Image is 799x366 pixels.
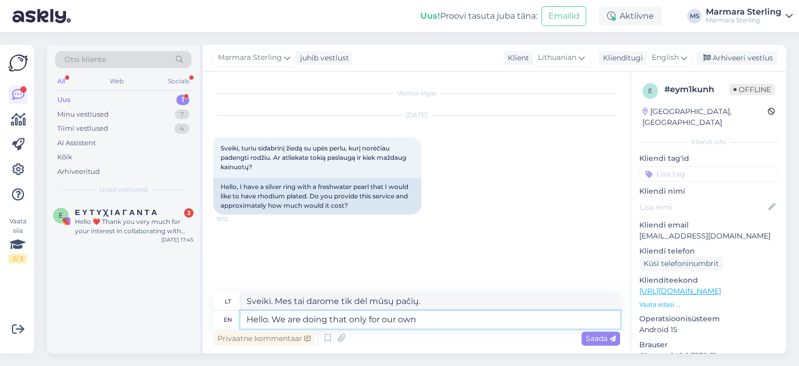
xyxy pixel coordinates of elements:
[59,211,63,219] span: Ε
[687,9,702,23] div: MS
[225,293,231,310] div: lt
[639,231,778,242] p: [EMAIL_ADDRESS][DOMAIN_NAME]
[664,83,729,96] div: # eym1kunh
[240,293,620,310] textarea: Sveiki. Mes tai darome tik dėl mūsų pačių.
[639,153,778,164] p: Kliendi tag'id
[166,74,191,88] div: Socials
[504,53,529,64] div: Klient
[639,220,778,231] p: Kliendi email
[639,166,778,182] input: Lisa tag
[8,254,27,263] div: 2 / 3
[639,350,778,361] p: Chrome 140.0.7339.51
[706,8,793,24] a: Marmara SterlingMarmara Sterling
[75,208,157,217] span: Ε Υ Τ Υ Χ Ι Α Γ Α Ν Τ Α
[57,167,100,177] div: Arhiveeritud
[642,106,768,128] div: [GEOGRAPHIC_DATA], [GEOGRAPHIC_DATA]
[639,137,778,147] div: Kliendi info
[8,53,28,73] img: Askly Logo
[55,74,67,88] div: All
[648,87,652,95] span: e
[420,10,537,22] div: Proovi tasuta juba täna:
[706,8,781,16] div: Marmara Sterling
[75,217,194,236] div: Hello ❤️ Thank you very much for your interest in collaborating with me. I have visited your prof...
[639,286,721,296] a: [URL][DOMAIN_NAME]
[296,53,349,64] div: juhib vestlust
[420,11,440,21] b: Uus!
[184,208,194,218] div: 3
[639,275,778,286] p: Klienditeekond
[174,123,189,134] div: 4
[57,138,96,148] div: AI Assistent
[213,89,620,98] div: Vestlus algas
[639,300,778,309] p: Vaata edasi ...
[65,54,106,65] span: Otsi kliente
[240,311,620,329] textarea: Hello. We are doing that only for our own
[8,217,27,263] div: Vaata siia
[639,324,778,335] p: Android 15
[161,236,194,244] div: [DATE] 17:45
[99,185,148,194] span: Uued vestlused
[639,246,778,257] p: Kliendi telefon
[221,144,408,171] span: Sveiki, turiu sidabrinį žiedą su upės perlu, kurį norėčiau padengti rodžiu. Ar atliekate tokią pa...
[639,257,723,271] div: Küsi telefoninumbrit
[729,84,775,95] span: Offline
[57,109,109,120] div: Minu vestlused
[639,186,778,197] p: Kliendi nimi
[652,52,679,64] span: English
[639,313,778,324] p: Operatsioonisüsteem
[57,95,71,105] div: Uus
[57,152,72,162] div: Kõik
[218,52,282,64] span: Marmara Sterling
[639,339,778,350] p: Brauser
[599,7,662,26] div: Aktiivne
[706,16,781,24] div: Marmara Sterling
[697,51,777,65] div: Arhiveeri vestlus
[213,110,620,120] div: [DATE]
[599,53,643,64] div: Klienditugi
[216,215,255,223] span: 15:12
[175,109,189,120] div: 7
[108,74,126,88] div: Web
[57,123,108,134] div: Tiimi vestlused
[213,178,421,214] div: Hello, I have a silver ring with a freshwater pearl that I would like to have rhodium plated. Do ...
[213,332,315,346] div: Privaatne kommentaar
[640,201,766,213] input: Lisa nimi
[538,52,576,64] span: Lithuanian
[542,6,586,26] button: Emailid
[176,95,189,105] div: 1
[586,334,616,343] span: Saada
[224,311,232,329] div: en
